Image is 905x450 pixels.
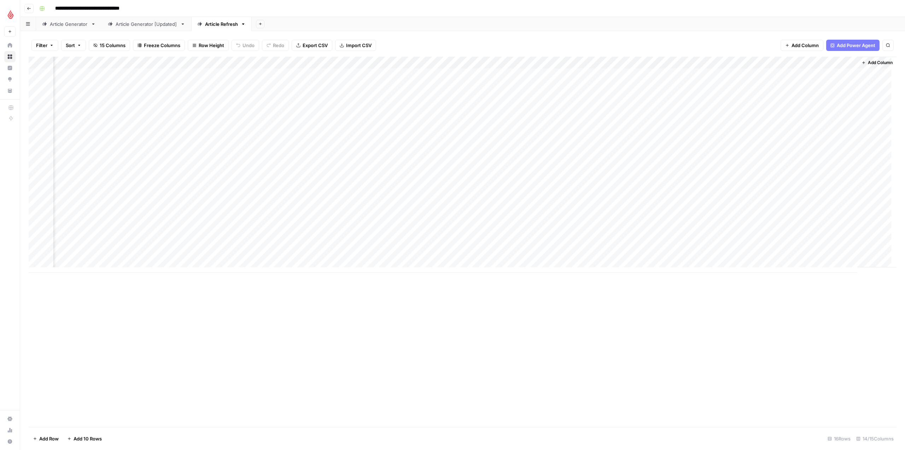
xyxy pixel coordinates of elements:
div: Article Refresh [205,21,238,28]
div: Article Generator [Updated] [116,21,177,28]
button: Filter [31,40,58,51]
span: Undo [243,42,255,49]
a: Article Generator [36,17,102,31]
a: Home [4,40,16,51]
span: Freeze Columns [144,42,180,49]
span: Add 10 Rows [74,435,102,442]
a: Article Generator [Updated] [102,17,191,31]
div: 14/15 Columns [853,433,897,444]
button: Add 10 Rows [63,433,106,444]
span: Add Power Agent [837,42,875,49]
button: Import CSV [335,40,376,51]
button: Add Column [859,58,895,67]
span: Add Column [792,42,819,49]
div: 16 Rows [825,433,853,444]
span: Import CSV [346,42,372,49]
a: Your Data [4,85,16,96]
div: Article Generator [50,21,88,28]
span: Row Height [199,42,224,49]
span: Redo [273,42,284,49]
button: Freeze Columns [133,40,185,51]
button: Add Column [781,40,823,51]
button: Sort [61,40,86,51]
img: Lightspeed Logo [4,8,17,21]
a: Article Refresh [191,17,252,31]
button: Export CSV [292,40,332,51]
a: Insights [4,62,16,74]
button: Redo [262,40,289,51]
a: Settings [4,413,16,425]
span: Sort [66,42,75,49]
span: Export CSV [303,42,328,49]
button: Add Row [29,433,63,444]
button: Help + Support [4,436,16,447]
span: Filter [36,42,47,49]
span: Add Row [39,435,59,442]
a: Browse [4,51,16,62]
a: Usage [4,425,16,436]
button: 15 Columns [89,40,130,51]
button: Workspace: Lightspeed [4,6,16,23]
span: Add Column [868,59,893,66]
a: Opportunities [4,74,16,85]
button: Add Power Agent [826,40,880,51]
button: Row Height [188,40,229,51]
span: 15 Columns [100,42,125,49]
button: Undo [232,40,259,51]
